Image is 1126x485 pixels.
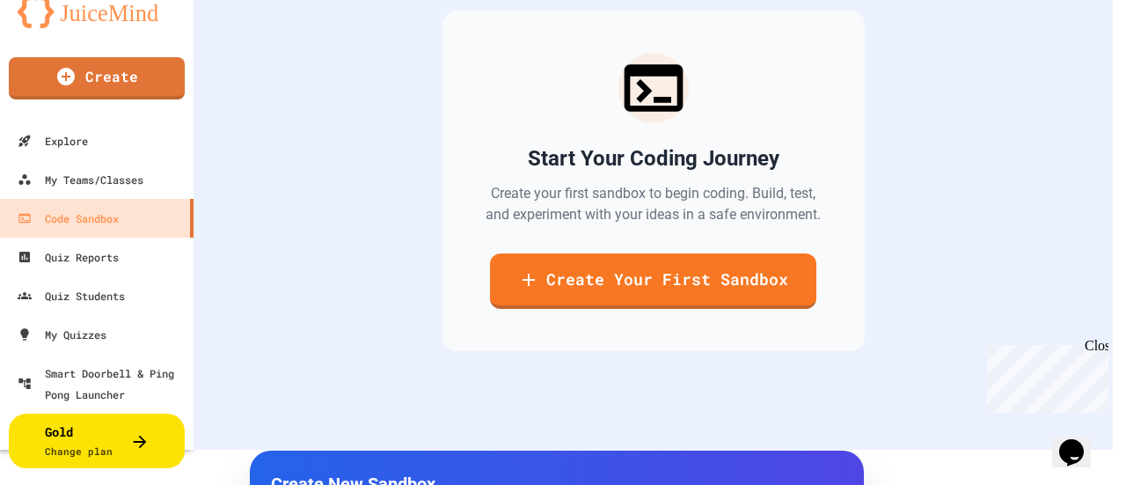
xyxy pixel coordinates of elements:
span: Change plan [45,445,113,458]
div: Code Sandbox [18,208,119,229]
p: Create your first sandbox to begin coding. Build, test, and experiment with your ideas in a safe ... [485,183,823,225]
div: My Quizzes [18,324,106,345]
div: Quiz Reports [18,246,119,268]
iframe: chat widget [1052,415,1108,467]
h2: Start Your Coding Journey [528,144,779,173]
div: My Teams/Classes [18,169,143,190]
iframe: chat widget [980,338,1108,413]
div: Chat with us now!Close [7,7,121,112]
div: Explore [18,130,88,151]
div: Smart Doorbell & Ping Pong Launcher [18,363,186,405]
a: Create [9,57,185,99]
div: Gold [45,423,113,459]
div: Quiz Students [18,285,125,306]
a: Create Your First Sandbox [490,254,816,309]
